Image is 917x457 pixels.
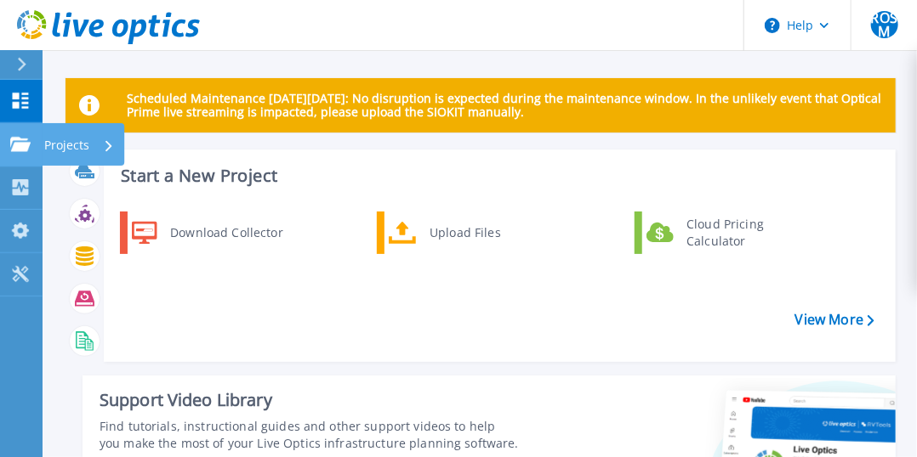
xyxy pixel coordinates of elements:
span: ROSM [871,11,898,38]
div: Find tutorials, instructional guides and other support videos to help you make the most of your L... [100,418,519,452]
div: Upload Files [421,216,547,250]
p: Scheduled Maintenance [DATE][DATE]: No disruption is expected during the maintenance window. In t... [127,92,882,119]
a: Download Collector [120,212,294,254]
a: Cloud Pricing Calculator [635,212,809,254]
p: Projects [44,123,89,167]
h3: Start a New Project [121,166,874,185]
a: Upload Files [377,212,551,254]
div: Download Collector [162,216,290,250]
a: View More [795,312,874,328]
div: Cloud Pricing Calculator [678,216,804,250]
div: Support Video Library [100,389,519,411]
